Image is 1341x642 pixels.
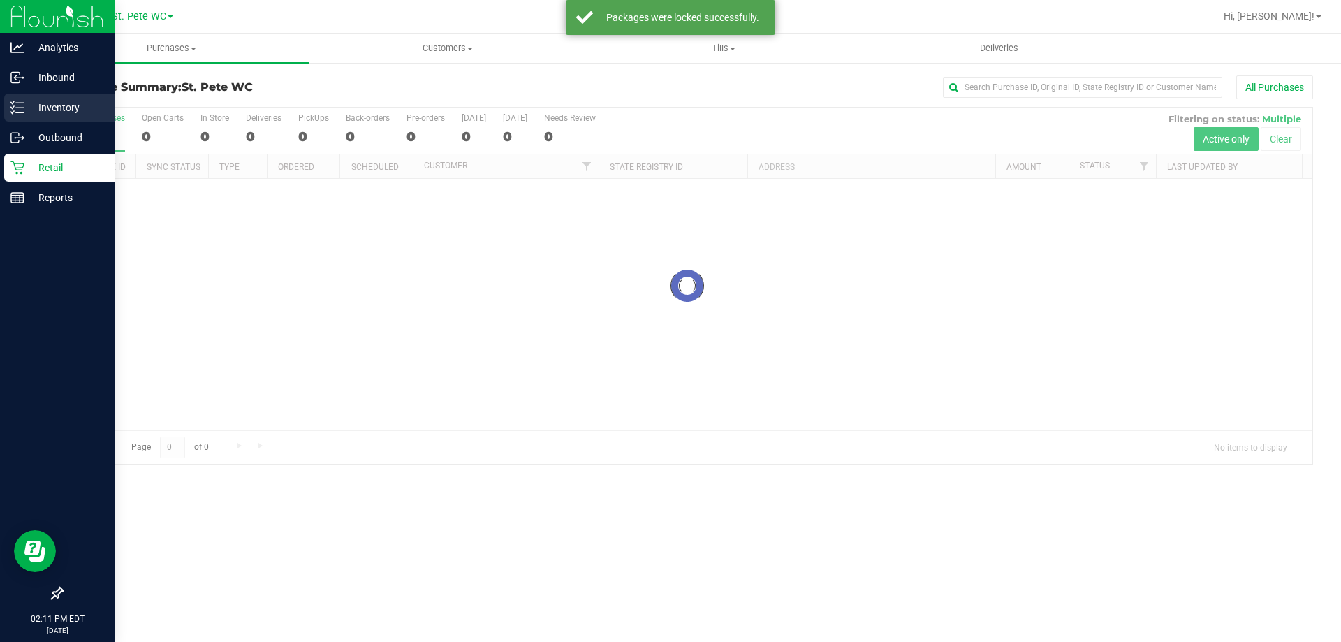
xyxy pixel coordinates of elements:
[24,159,108,176] p: Retail
[24,69,108,86] p: Inbound
[6,625,108,636] p: [DATE]
[10,101,24,115] inline-svg: Inventory
[943,77,1222,98] input: Search Purchase ID, Original ID, State Registry ID or Customer Name...
[24,39,108,56] p: Analytics
[182,80,253,94] span: St. Pete WC
[24,99,108,116] p: Inventory
[10,191,24,205] inline-svg: Reports
[310,42,585,54] span: Customers
[14,530,56,572] iframe: Resource center
[1224,10,1314,22] span: Hi, [PERSON_NAME]!
[601,10,765,24] div: Packages were locked successfully.
[586,42,860,54] span: Tills
[1236,75,1313,99] button: All Purchases
[961,42,1037,54] span: Deliveries
[6,613,108,625] p: 02:11 PM EDT
[309,34,585,63] a: Customers
[10,71,24,85] inline-svg: Inbound
[61,81,478,94] h3: Purchase Summary:
[34,34,309,63] a: Purchases
[24,129,108,146] p: Outbound
[10,161,24,175] inline-svg: Retail
[34,42,309,54] span: Purchases
[24,189,108,206] p: Reports
[10,131,24,145] inline-svg: Outbound
[585,34,861,63] a: Tills
[861,34,1137,63] a: Deliveries
[10,41,24,54] inline-svg: Analytics
[112,10,166,22] span: St. Pete WC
